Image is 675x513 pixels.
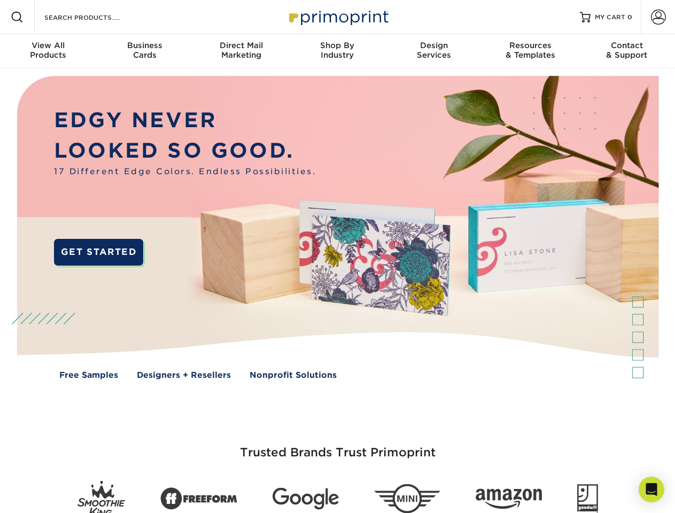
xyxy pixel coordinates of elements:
a: Shop ByIndustry [289,34,385,68]
div: & Templates [482,41,578,60]
a: GET STARTED [54,239,143,266]
span: MY CART [595,13,625,22]
a: Contact& Support [579,34,675,68]
span: Direct Mail [193,41,289,50]
a: Free Samples [59,369,118,382]
span: Shop By [289,41,385,50]
span: Design [386,41,482,50]
span: 17 Different Edge Colors. Endless Possibilities. [54,166,316,178]
div: Services [386,41,482,60]
div: Industry [289,41,385,60]
img: Primoprint [284,5,391,28]
h3: Trusted Brands Trust Primoprint [25,420,650,472]
p: LOOKED SO GOOD. [54,136,316,166]
a: Direct MailMarketing [193,34,289,68]
img: Amazon [476,489,542,509]
a: Resources& Templates [482,34,578,68]
a: Designers + Resellers [137,369,231,382]
div: Open Intercom Messenger [639,477,664,502]
span: Contact [579,41,675,50]
img: Google [273,488,339,510]
a: Nonprofit Solutions [250,369,337,382]
div: & Support [579,41,675,60]
span: Resources [482,41,578,50]
a: BusinessCards [96,34,192,68]
a: DesignServices [386,34,482,68]
img: Goodwill [577,484,598,513]
span: 0 [627,13,632,21]
input: SEARCH PRODUCTS..... [43,11,148,24]
div: Marketing [193,41,289,60]
span: Business [96,41,192,50]
div: Cards [96,41,192,60]
p: EDGY NEVER [54,105,316,136]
